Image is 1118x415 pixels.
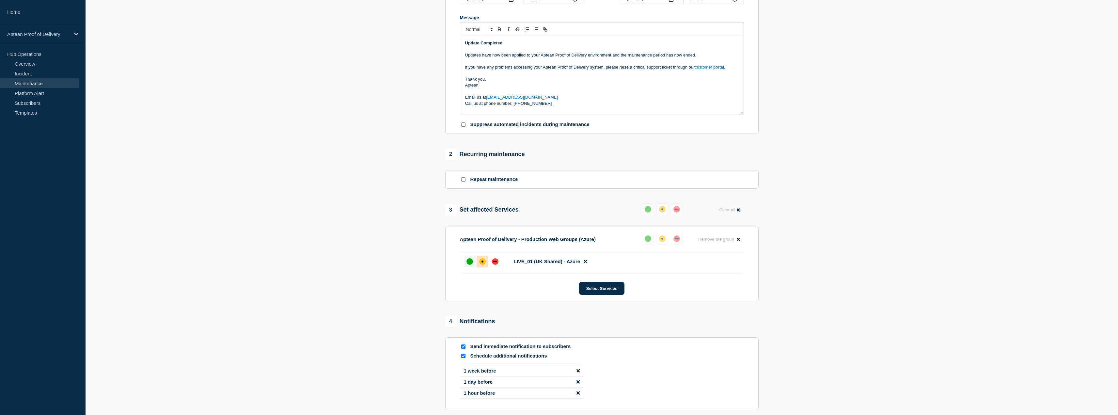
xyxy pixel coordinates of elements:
[470,353,575,359] p: Schedule additional notifications
[466,258,473,265] div: up
[465,101,739,106] p: Call us at phone number: [PHONE_NUMBER]
[656,233,668,245] button: affected
[671,233,683,245] button: down
[461,354,465,358] input: Schedule additional notifications
[642,203,654,215] button: up
[715,203,744,216] button: Clear all
[445,149,456,160] span: 2
[460,365,584,376] li: 1 week before
[576,390,580,396] button: disable notification 1 hour before
[460,36,744,115] div: Message
[460,388,584,399] li: 1 hour before
[495,25,504,33] button: Toggle bold text
[465,64,739,70] p: If you have any problems accessing your Aptean Proof of Delivery system, please raise a critical ...
[461,177,465,182] input: Repeat maintenance
[465,94,739,100] p: Email us at
[656,203,668,215] button: affected
[470,121,590,128] p: Suppress automated incidents during maintenance
[460,15,744,20] div: Message
[504,25,513,33] button: Toggle italic text
[659,206,666,213] div: affected
[445,149,525,160] div: Recurring maintenance
[694,233,744,246] button: Remove the group
[541,25,550,33] button: Toggle link
[698,237,734,242] span: Remove the group
[445,316,495,327] div: Notifications
[531,25,541,33] button: Toggle bulleted list
[695,65,724,70] a: customer portal
[7,31,70,37] p: Aptean Proof of Delivery
[642,233,654,245] button: up
[645,206,651,213] div: up
[522,25,531,33] button: Toggle ordered list
[460,236,596,242] p: Aptean Proof of Delivery - Production Web Groups (Azure)
[479,258,486,265] div: affected
[465,40,503,45] strong: Update Completed
[492,258,498,265] div: down
[461,344,465,349] input: Send immediate notification to subscribers
[463,25,495,33] span: Font size
[673,206,680,213] div: down
[579,282,624,295] button: Select Services
[461,122,465,127] input: Suppress automated incidents during maintenance
[470,343,575,350] p: Send immediate notification to subscribers
[445,204,519,215] div: Set affected Services
[486,95,558,100] a: [EMAIL_ADDRESS][DOMAIN_NAME]
[465,82,739,88] p: Aptean
[576,379,580,385] button: disable notification 1 day before
[445,316,456,327] span: 4
[470,176,518,183] p: Repeat maintenance
[671,203,683,215] button: down
[445,204,456,215] span: 3
[659,235,666,242] div: affected
[514,259,580,264] span: LIVE_01 (UK Shared) - Azure
[673,235,680,242] div: down
[460,376,584,388] li: 1 day before
[465,76,739,82] p: Thank you,
[576,368,580,374] button: disable notification 1 week before
[645,235,651,242] div: up
[513,25,522,33] button: Toggle strikethrough text
[465,52,739,58] p: Updates have now been applied to your Aptean Proof of Delivery environment and the maintenance pe...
